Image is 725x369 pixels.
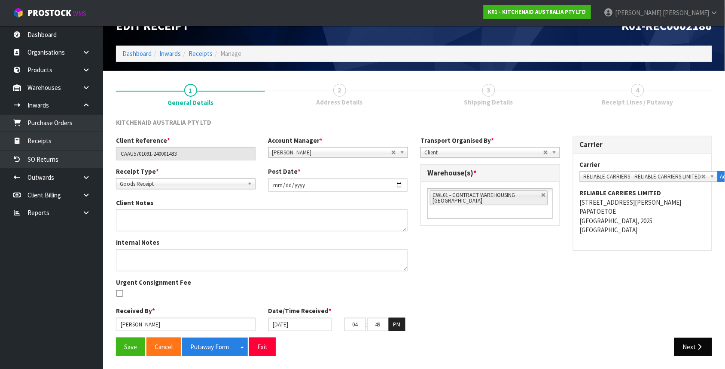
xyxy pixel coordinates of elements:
label: Receipt Type [116,167,159,176]
input: HH [344,318,366,331]
label: Received By [116,306,155,315]
span: Client [424,148,543,158]
label: Client Notes [116,198,153,207]
span: General Details [168,98,213,107]
label: Client Reference [116,136,170,145]
span: RELIABLE CARRIERS - RELIABLE CARRIERS LIMITED [584,172,701,182]
span: 2 [333,84,346,97]
span: [PERSON_NAME] [615,9,661,17]
button: Cancel [146,338,181,356]
label: Account Manager [268,136,323,145]
h3: Warehouse(s) [427,169,553,177]
span: Address Details [317,98,363,107]
small: WMS [73,9,86,18]
a: Receipts [189,49,213,58]
label: Date/Time Received [268,306,332,315]
td: : [366,318,367,332]
img: cube-alt.png [13,7,24,18]
span: Receipt Lines / Putaway [602,98,673,107]
a: Dashboard [122,49,152,58]
input: Date/Time received [268,318,332,331]
address: [STREET_ADDRESS][PERSON_NAME] PAPATOETOE [GEOGRAPHIC_DATA], 2025 [GEOGRAPHIC_DATA] [580,188,706,234]
span: [PERSON_NAME] [663,9,709,17]
button: Exit [249,338,276,356]
span: [PERSON_NAME] [272,148,391,158]
strong: K01 - KITCHENAID AUSTRALIA PTY LTD [488,8,586,15]
span: 4 [631,84,644,97]
strong: RELIABLE CARRIERS LIMITED [580,189,661,197]
a: Inwards [159,49,181,58]
span: 1 [184,84,197,97]
label: Internal Notes [116,238,159,247]
label: Urgent Consignment Fee [116,278,191,287]
label: Carrier [580,160,600,169]
button: Putaway Form [182,338,237,356]
span: General Details [116,111,712,363]
button: Save [116,338,145,356]
label: Transport Organised By [420,136,494,145]
span: Manage [220,49,241,58]
span: ProStock [27,7,71,18]
input: MM [367,318,389,331]
span: Shipping Details [464,98,513,107]
span: Goods Receipt [120,179,244,189]
label: Post Date [268,167,301,176]
span: KITCHENAID AUSTRALIA PTY LTD [116,118,211,126]
input: Client Reference [116,147,256,160]
button: Next [674,338,712,356]
button: PM [389,318,405,332]
span: CWL01 - CONTRACT WAREHOUSING [GEOGRAPHIC_DATA] [433,191,515,204]
h3: Carrier [580,141,706,149]
a: K01 - KITCHENAID AUSTRALIA PTY LTD [484,5,591,19]
span: 3 [482,84,495,97]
